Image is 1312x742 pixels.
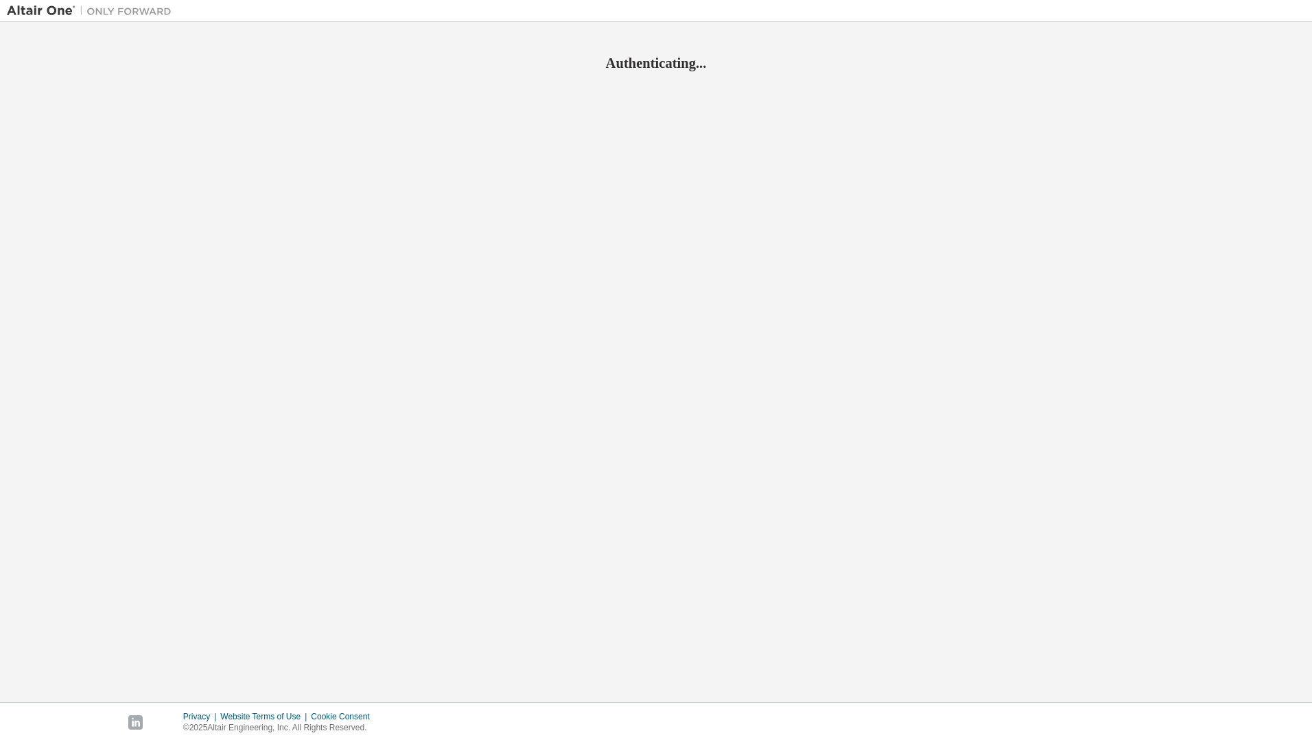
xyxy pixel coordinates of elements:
p: © 2025 Altair Engineering, Inc. All Rights Reserved. [183,722,378,734]
h2: Authenticating... [7,54,1305,72]
img: Altair One [7,4,178,18]
div: Website Terms of Use [220,711,311,722]
div: Cookie Consent [311,711,377,722]
div: Privacy [183,711,220,722]
img: linkedin.svg [128,715,143,730]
